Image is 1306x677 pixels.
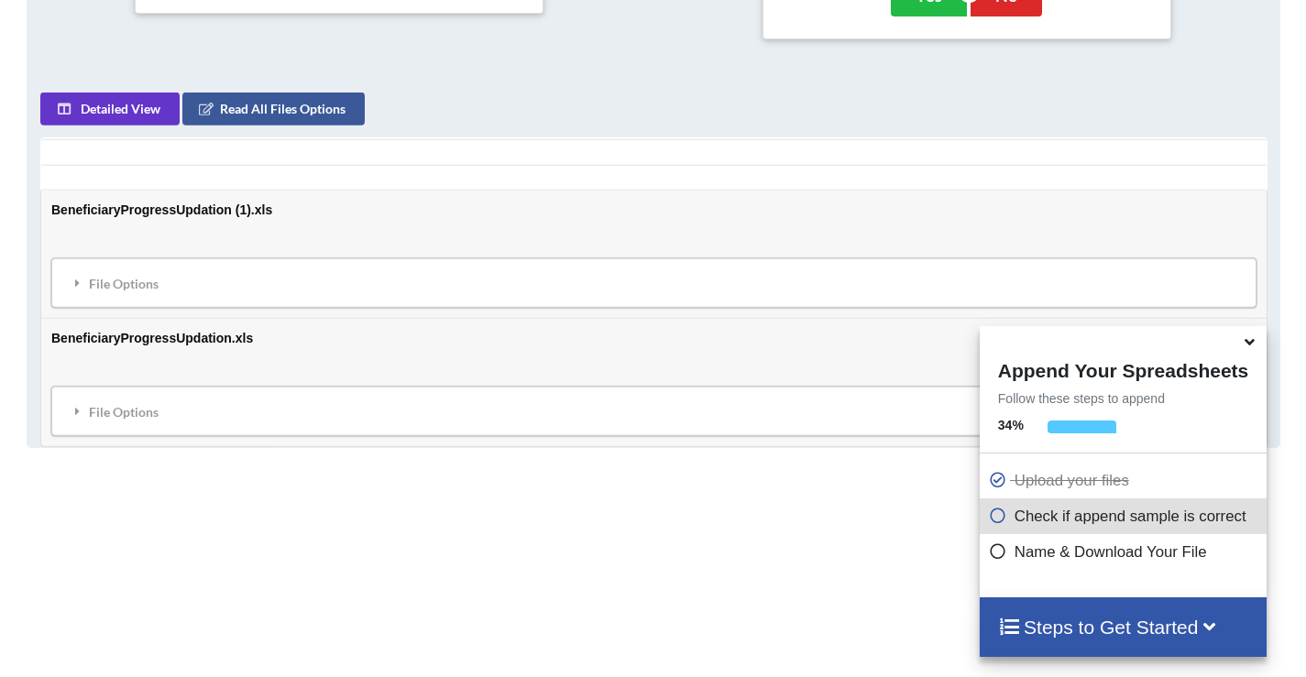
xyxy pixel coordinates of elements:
[980,389,1267,408] p: Follow these steps to append
[998,418,1024,432] b: 34 %
[989,505,1262,528] p: Check if append sample is correct
[40,191,1266,318] td: BeneficiaryProgressUpdation (1).xls
[181,93,364,126] button: Read All Files Options
[40,318,1266,446] td: BeneficiaryProgressUpdation.xls
[56,264,1250,302] div: File Options
[989,469,1262,492] p: Upload your files
[39,93,179,126] button: Detailed View
[998,616,1248,639] h4: Steps to Get Started
[989,541,1262,563] p: Name & Download Your File
[980,355,1267,382] h4: Append Your Spreadsheets
[56,392,1250,431] div: File Options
